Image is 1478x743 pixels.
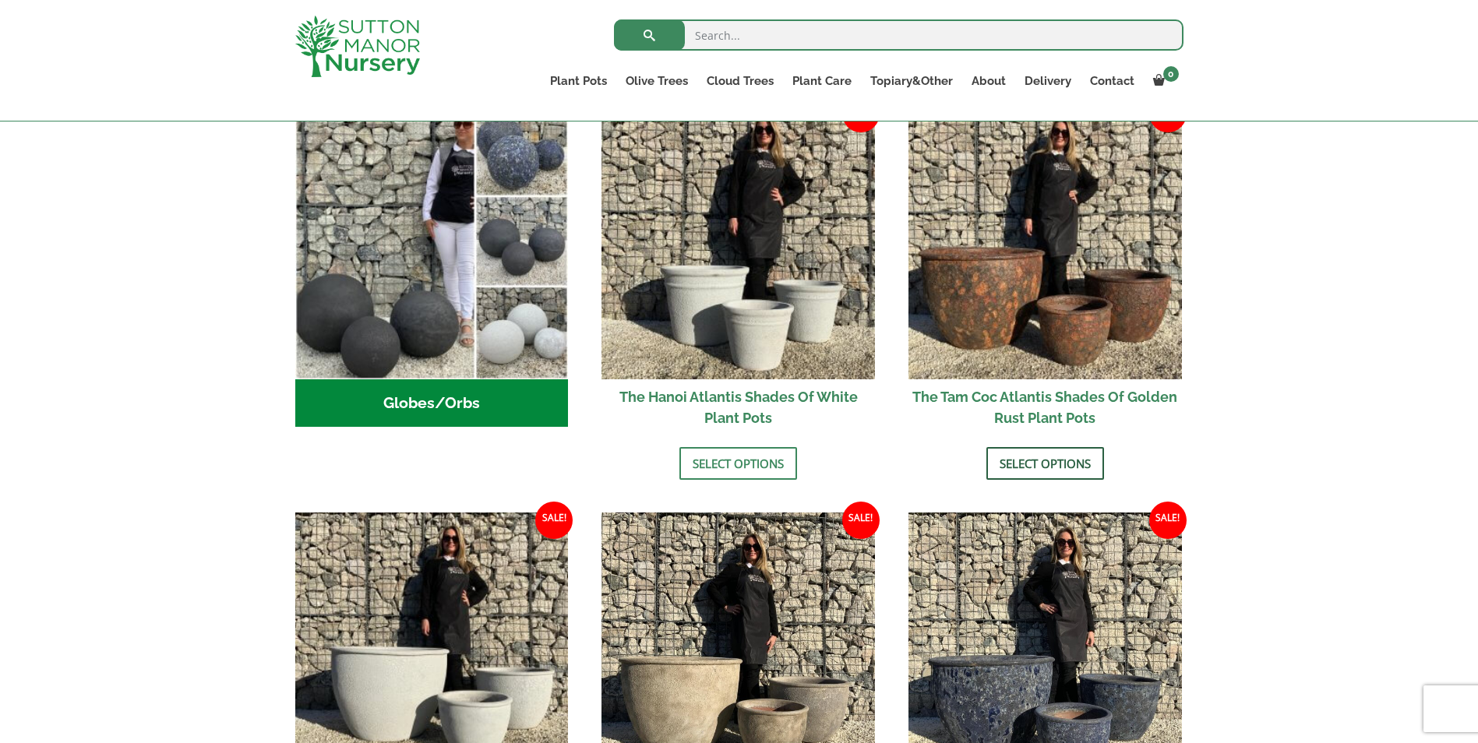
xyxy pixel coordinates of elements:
a: About [962,70,1015,92]
img: Globes/Orbs [295,106,569,379]
span: Sale! [1149,502,1187,539]
a: 0 [1144,70,1183,92]
a: Select options for “The Tam Coc Atlantis Shades Of Golden Rust Plant Pots” [986,447,1104,480]
img: The Tam Coc Atlantis Shades Of Golden Rust Plant Pots [908,106,1182,379]
img: logo [295,16,420,77]
a: Sale! The Hanoi Atlantis Shades Of White Plant Pots [601,106,875,435]
img: The Hanoi Atlantis Shades Of White Plant Pots [601,106,875,379]
span: Sale! [842,502,880,539]
a: Contact [1081,70,1144,92]
h2: The Hanoi Atlantis Shades Of White Plant Pots [601,379,875,435]
span: Sale! [535,502,573,539]
a: Visit product category Globes/Orbs [295,106,569,427]
h2: The Tam Coc Atlantis Shades Of Golden Rust Plant Pots [908,379,1182,435]
a: Topiary&Other [861,70,962,92]
a: Plant Pots [541,70,616,92]
a: Select options for “The Hanoi Atlantis Shades Of White Plant Pots” [679,447,797,480]
input: Search... [614,19,1183,51]
a: Cloud Trees [697,70,783,92]
a: Plant Care [783,70,861,92]
a: Sale! The Tam Coc Atlantis Shades Of Golden Rust Plant Pots [908,106,1182,435]
h2: Globes/Orbs [295,379,569,428]
a: Delivery [1015,70,1081,92]
a: Olive Trees [616,70,697,92]
span: 0 [1163,66,1179,82]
